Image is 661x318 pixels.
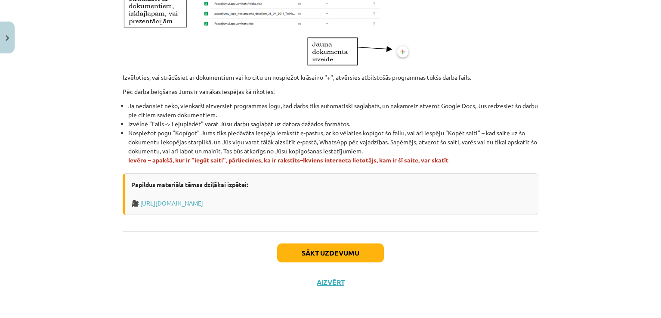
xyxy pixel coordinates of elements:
[6,35,9,41] img: icon-close-lesson-0947bae3869378f0d4975bcd49f059093ad1ed9edebbc8119c70593378902aed.svg
[123,87,538,96] p: Pēc darba beigšanas Jums ir vairākas iespējas kā rīkoties:
[131,181,248,188] strong: Papildus materiāls tēmas dziļākai izpētei:
[128,156,300,164] span: Ievēro – apakšā, kur ir "iegūt saiti", pārliecinies, ka ir rakstīts
[300,156,448,164] span: –
[128,101,538,119] li: Ja nedarīsiet neko, vienkārši aizvērsiet programmas logu, tad darbs tiks automātiski saglabāts, u...
[140,199,203,207] a: [URL][DOMAIN_NAME]
[131,200,139,207] span: 🎥
[128,128,538,165] li: Nospiežot pogu "Kopīgot" Jums tiks piedāvāta iespēja ierakstīt e-pastus, ar ko vēlaties kopīgot š...
[314,278,347,287] button: Aizvērt
[123,73,538,82] p: Izvēloties, vai strādāsiet ar dokumentiem vai ko citu un nospiežot krāsaino "+", atvērsies atbils...
[277,243,384,262] button: Sākt uzdevumu
[128,119,538,128] li: Izvēlnē "Fails -> Lejuplādēt" varat Jūsu darbu saglabāt uz datora dažādos formātos.
[303,156,448,164] strong: Ikviens interneta lietotājs, kam ir šī saite, var skatīt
